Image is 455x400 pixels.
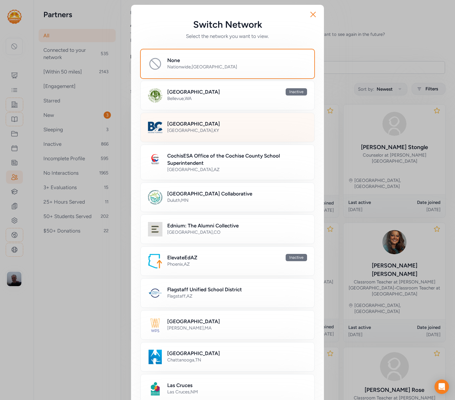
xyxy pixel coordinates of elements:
[167,261,307,267] div: Phoenix , AZ
[167,350,220,357] h2: [GEOGRAPHIC_DATA]
[141,19,314,30] h5: Switch Network
[286,88,307,95] div: Inactive
[167,190,252,197] h2: [GEOGRAPHIC_DATA] Collaborative
[167,254,197,261] h2: ElevateEdAZ
[167,95,307,102] div: Bellevue , WA
[167,389,307,395] div: Las Cruces , NM
[148,382,162,396] img: Logo
[167,318,220,325] h2: [GEOGRAPHIC_DATA]
[167,64,307,70] div: Nationwide , [GEOGRAPHIC_DATA]
[167,222,239,229] h2: Ednium: The Alumni Collective
[148,190,162,205] img: Logo
[148,152,162,167] img: Logo
[286,254,307,261] div: Inactive
[167,325,307,331] div: [PERSON_NAME] , MA
[167,88,220,95] h2: [GEOGRAPHIC_DATA]
[167,357,307,363] div: Chattanooga , TN
[148,350,162,364] img: Logo
[167,167,307,173] div: [GEOGRAPHIC_DATA] , AZ
[148,120,162,135] img: Logo
[167,382,193,389] h2: Las Cruces
[167,57,180,64] h2: None
[141,33,314,40] span: Select the network you want to view.
[167,127,307,133] div: [GEOGRAPHIC_DATA] , KY
[167,229,307,235] div: [GEOGRAPHIC_DATA] , CO
[148,254,162,268] img: Logo
[148,318,162,332] img: Logo
[167,286,242,293] h2: Flagstaff Unified School District
[167,120,220,127] h2: [GEOGRAPHIC_DATA]
[148,88,162,103] img: Logo
[148,222,162,236] img: Logo
[167,293,307,299] div: Flagstaff , AZ
[435,380,449,394] div: Open Intercom Messenger
[167,152,307,167] h2: CochisESA Office of the Cochise County School Superintendent
[148,286,162,300] img: Logo
[167,197,307,203] div: Duluth , MN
